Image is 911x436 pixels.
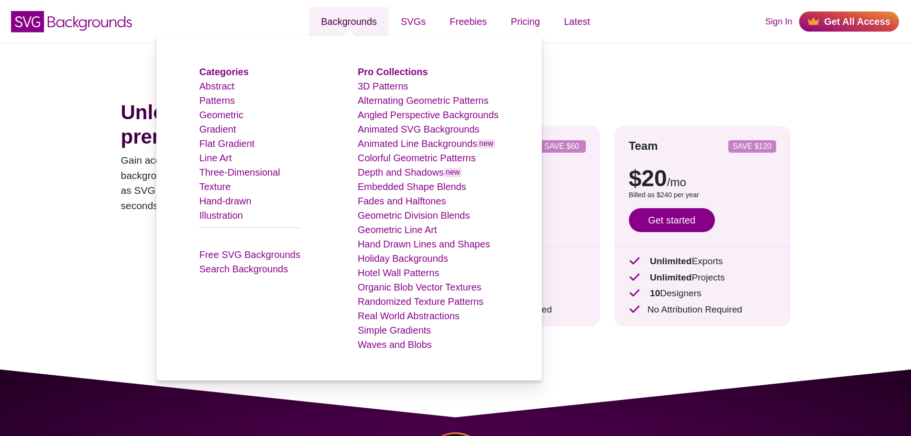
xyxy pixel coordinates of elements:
p: Projects [629,271,776,285]
a: Hand Drawn Lines and Shapes [358,239,490,249]
a: Fades and Halftones [358,196,446,206]
a: Animated SVG Backgrounds [358,124,480,134]
a: Latest [552,7,602,36]
a: Sign In [765,15,792,28]
a: Three-Dimensional [199,167,280,178]
strong: Team [629,139,658,152]
a: Geometric [199,110,243,120]
a: Get started [629,208,715,232]
span: /mo [667,176,686,189]
a: Free SVG Backgrounds [199,249,300,260]
a: Pro Collections [358,67,428,77]
a: Colorful Geometric Patterns [358,153,476,163]
p: SAVE $120 [732,143,772,150]
a: Backgrounds [309,7,389,36]
a: Illustration [199,210,243,221]
a: Alternating Geometric Patterns [358,95,488,106]
strong: Unlimited [650,272,691,282]
p: Gain access to thousands of premium SVGs, including backgrounds, icons, doodles, and more. Everyt... [121,153,395,213]
a: Patterns [199,95,235,106]
span: new [444,168,461,177]
a: Geometric Division Blends [358,210,470,221]
p: No Attribution Required [629,303,776,317]
a: Gradient [199,124,236,134]
a: 3D Patterns [358,81,408,91]
a: Simple Gradients [358,325,431,335]
a: Randomized Texture Patterns [358,296,483,307]
p: Exports [629,255,776,268]
a: Line Art [199,153,232,163]
p: SAVE $60 [542,143,582,150]
span: new [477,139,495,148]
a: Freebies [438,7,499,36]
a: SVGs [389,7,438,36]
p: Billed as $240 per year [629,190,776,201]
p: Designers [629,287,776,301]
a: Real World Abstractions [358,311,460,321]
p: $20 [629,167,776,190]
a: Geometric Line Art [358,224,437,235]
a: Texture [199,181,231,192]
a: Angled Perspective Backgrounds [358,110,499,120]
a: Pricing [499,7,552,36]
a: Search Backgrounds [199,264,288,274]
a: Holiday Backgrounds [358,253,448,264]
strong: 10 [650,288,660,298]
a: Hand-drawn [199,196,252,206]
a: Embedded Shape Blends [358,181,466,192]
a: Hotel Wall Patterns [358,268,439,278]
a: Flat Gradient [199,138,255,149]
a: Get All Access [799,11,899,32]
a: Waves and Blobs [358,339,432,350]
a: Organic Blob Vector Textures [358,282,482,292]
h1: Unlock access to all our premium graphics [121,101,395,149]
strong: Unlimited [650,256,691,266]
a: Abstract [199,81,234,91]
a: Animated Line Backgroundsnew [358,138,495,149]
a: Depth and Shadowsnew [358,167,462,178]
a: Categories [199,67,249,77]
